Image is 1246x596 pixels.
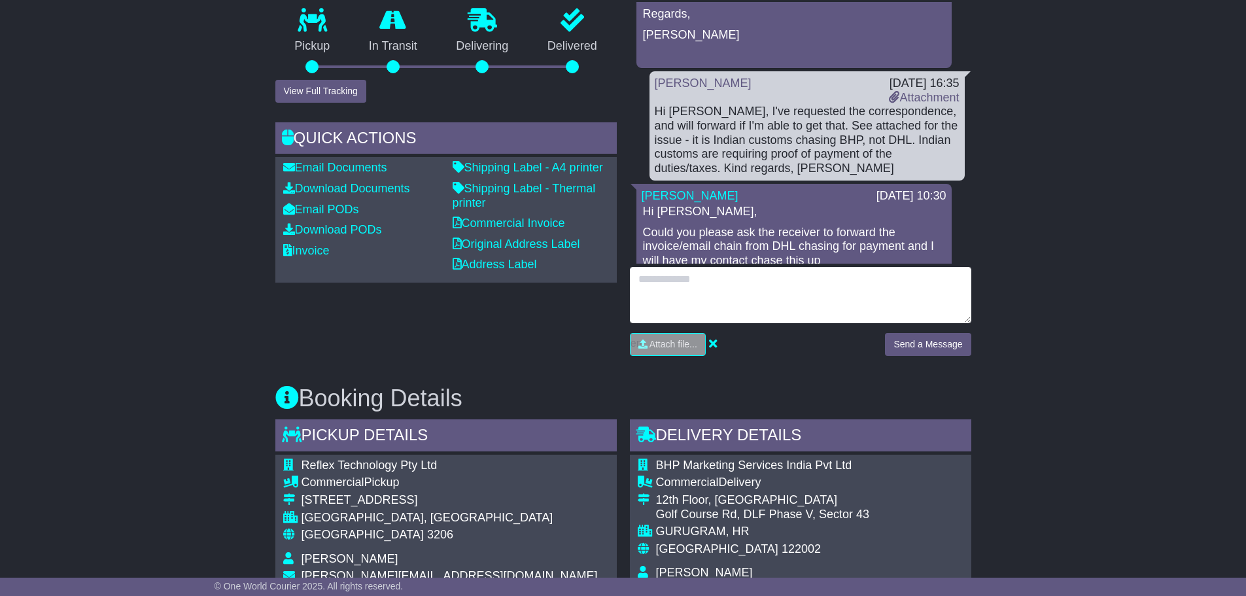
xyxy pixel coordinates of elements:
button: View Full Tracking [275,80,366,103]
p: Could you please ask the receiver to forward the invoice/email chain from DHL chasing for payment... [643,226,945,268]
span: 122002 [782,542,821,555]
span: [PERSON_NAME] [656,566,753,579]
a: Shipping Label - Thermal printer [453,182,596,209]
a: Attachment [889,91,959,104]
p: [PERSON_NAME] [643,28,945,43]
div: Quick Actions [275,122,617,158]
div: [GEOGRAPHIC_DATA], [GEOGRAPHIC_DATA] [302,511,598,525]
div: Pickup Details [275,419,617,455]
div: Golf Course Rd, DLF Phase V, Sector 43 [656,508,963,522]
button: Send a Message [885,333,971,356]
div: GURUGRAM, HR [656,525,963,539]
a: Commercial Invoice [453,217,565,230]
span: BHP Marketing Services India Pvt Ltd [656,459,852,472]
a: Invoice [283,244,330,257]
a: Address Label [453,258,537,271]
a: [PERSON_NAME] [655,77,752,90]
span: © One World Courier 2025. All rights reserved. [215,581,404,591]
span: Reflex Technology Pty Ltd [302,459,438,472]
span: [GEOGRAPHIC_DATA] [656,542,778,555]
a: [PERSON_NAME] [642,189,738,202]
div: Hi [PERSON_NAME], I've requested the correspondence, and will forward if I'm able to get that. Se... [655,105,960,175]
span: [PERSON_NAME][EMAIL_ADDRESS][DOMAIN_NAME] [302,569,598,582]
p: Hi [PERSON_NAME], [643,205,945,219]
a: Download PODs [283,223,382,236]
span: [GEOGRAPHIC_DATA] [302,528,424,541]
div: [DATE] 16:35 [889,77,959,91]
h3: Booking Details [275,385,971,412]
span: 3206 [427,528,453,541]
a: Email PODs [283,203,359,216]
p: In Transit [349,39,437,54]
div: [STREET_ADDRESS] [302,493,598,508]
p: Pickup [275,39,350,54]
div: Pickup [302,476,598,490]
span: [PERSON_NAME] [302,552,398,565]
div: Delivery [656,476,963,490]
p: Delivered [528,39,617,54]
a: Email Documents [283,161,387,174]
p: Regards, [643,7,945,22]
div: 12th Floor, [GEOGRAPHIC_DATA] [656,493,963,508]
p: Delivering [437,39,528,54]
div: Delivery Details [630,419,971,455]
a: Original Address Label [453,237,580,251]
a: Shipping Label - A4 printer [453,161,603,174]
span: Commercial [656,476,719,489]
div: [DATE] 10:30 [876,189,946,203]
span: Commercial [302,476,364,489]
a: Download Documents [283,182,410,195]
